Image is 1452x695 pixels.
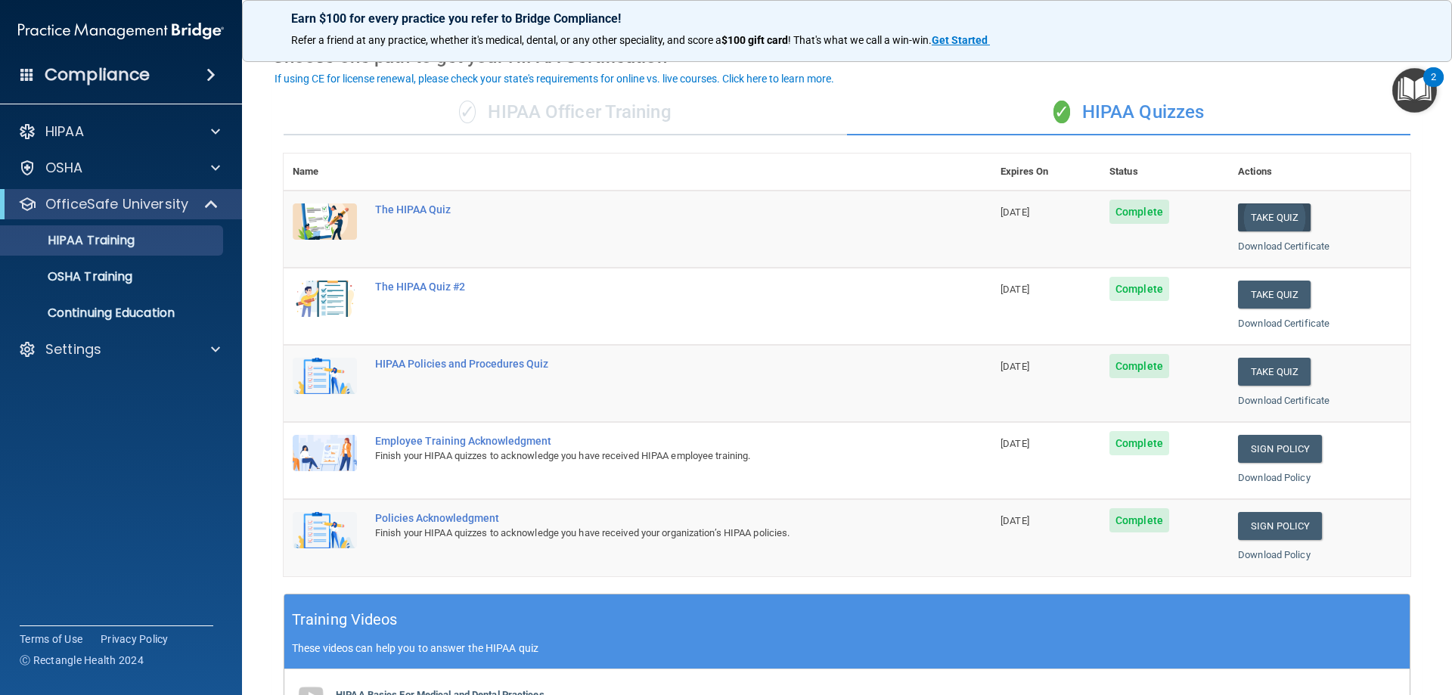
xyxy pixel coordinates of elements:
button: Take Quiz [1238,281,1311,309]
p: OSHA Training [10,269,132,284]
p: OfficeSafe University [45,195,188,213]
th: Expires On [991,154,1100,191]
div: HIPAA Quizzes [847,90,1410,135]
span: [DATE] [1001,515,1029,526]
span: Complete [1109,431,1169,455]
h5: Training Videos [292,607,398,633]
div: Finish your HIPAA quizzes to acknowledge you have received your organization’s HIPAA policies. [375,524,916,542]
a: HIPAA [18,123,220,141]
span: Complete [1109,508,1169,532]
span: ! That's what we call a win-win. [788,34,932,46]
a: Privacy Policy [101,631,169,647]
p: HIPAA Training [10,233,135,248]
span: Complete [1109,277,1169,301]
a: Sign Policy [1238,435,1322,463]
div: If using CE for license renewal, please check your state's requirements for online vs. live cours... [275,73,834,84]
span: Ⓒ Rectangle Health 2024 [20,653,144,668]
button: Take Quiz [1238,358,1311,386]
div: The HIPAA Quiz #2 [375,281,916,293]
span: [DATE] [1001,438,1029,449]
p: Continuing Education [10,306,216,321]
span: Complete [1109,200,1169,224]
div: HIPAA Policies and Procedures Quiz [375,358,916,370]
img: PMB logo [18,16,224,46]
span: [DATE] [1001,284,1029,295]
p: These videos can help you to answer the HIPAA quiz [292,642,1402,654]
p: HIPAA [45,123,84,141]
a: Sign Policy [1238,512,1322,540]
button: Take Quiz [1238,203,1311,231]
p: Earn $100 for every practice you refer to Bridge Compliance! [291,11,1403,26]
div: Finish your HIPAA quizzes to acknowledge you have received HIPAA employee training. [375,447,916,465]
a: Download Certificate [1238,318,1329,329]
span: [DATE] [1001,206,1029,218]
span: Complete [1109,354,1169,378]
div: 2 [1431,77,1436,97]
a: Download Policy [1238,549,1311,560]
p: OSHA [45,159,83,177]
span: [DATE] [1001,361,1029,372]
a: Terms of Use [20,631,82,647]
button: If using CE for license renewal, please check your state's requirements for online vs. live cours... [272,71,836,86]
a: Download Policy [1238,472,1311,483]
th: Status [1100,154,1229,191]
a: Settings [18,340,220,358]
strong: Get Started [932,34,988,46]
a: OfficeSafe University [18,195,219,213]
span: ✓ [1053,101,1070,123]
a: Get Started [932,34,990,46]
button: Open Resource Center, 2 new notifications [1392,68,1437,113]
span: Refer a friend at any practice, whether it's medical, dental, or any other speciality, and score a [291,34,721,46]
p: Settings [45,340,101,358]
th: Actions [1229,154,1410,191]
th: Name [284,154,366,191]
h4: Compliance [45,64,150,85]
div: HIPAA Officer Training [284,90,847,135]
div: The HIPAA Quiz [375,203,916,216]
div: Employee Training Acknowledgment [375,435,916,447]
a: Download Certificate [1238,240,1329,252]
div: Policies Acknowledgment [375,512,916,524]
span: ✓ [459,101,476,123]
strong: $100 gift card [721,34,788,46]
a: Download Certificate [1238,395,1329,406]
a: OSHA [18,159,220,177]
